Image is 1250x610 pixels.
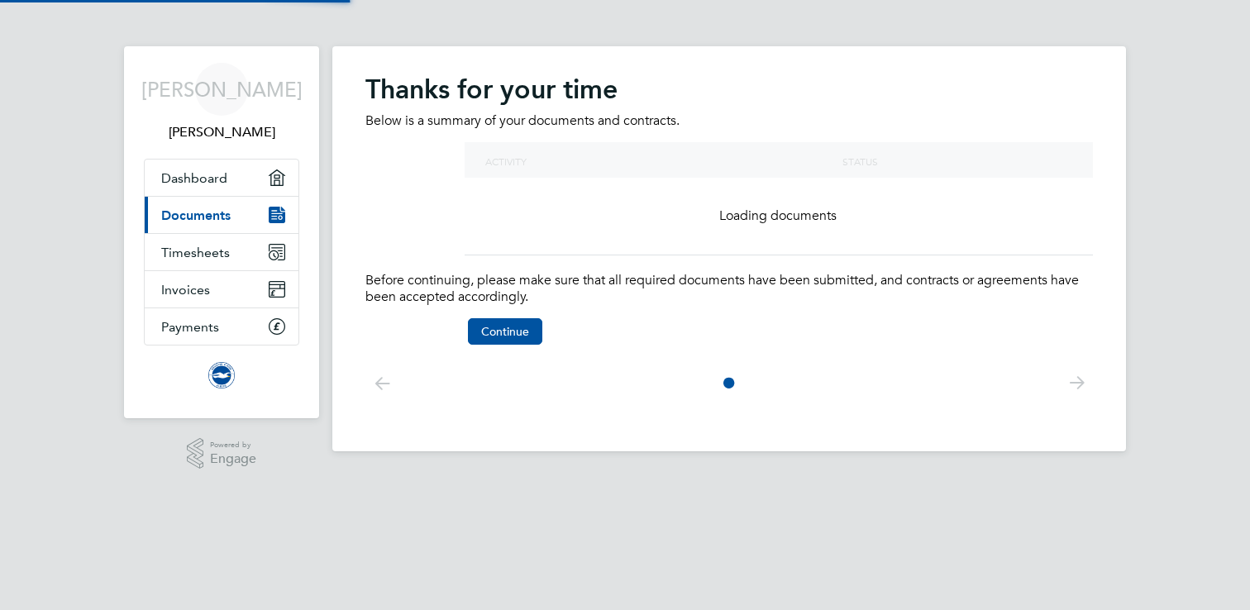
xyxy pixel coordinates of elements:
[365,112,1093,130] p: Below is a summary of your documents and contracts.
[144,122,299,142] span: Jonathan Aylett
[145,197,298,233] a: Documents
[141,79,303,100] span: [PERSON_NAME]
[161,170,227,186] span: Dashboard
[161,207,231,223] span: Documents
[365,73,1093,106] h2: Thanks for your time
[144,63,299,142] a: [PERSON_NAME][PERSON_NAME]
[210,452,256,466] span: Engage
[210,438,256,452] span: Powered by
[145,234,298,270] a: Timesheets
[145,308,298,345] a: Payments
[365,272,1093,307] p: Before continuing, please make sure that all required documents have been submitted, and contract...
[161,282,210,298] span: Invoices
[161,245,230,260] span: Timesheets
[145,160,298,196] a: Dashboard
[187,438,257,469] a: Powered byEngage
[161,319,219,335] span: Payments
[124,46,319,418] nav: Main navigation
[145,271,298,307] a: Invoices
[208,362,235,388] img: brightonandhovealbion-logo-retina.png
[144,362,299,388] a: Go to home page
[468,318,542,345] button: Continue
